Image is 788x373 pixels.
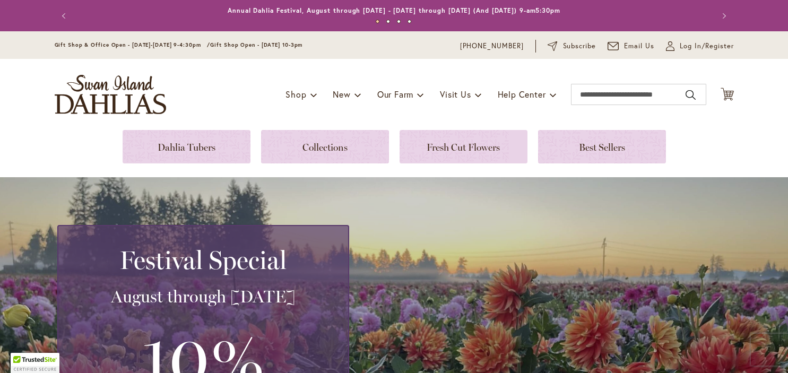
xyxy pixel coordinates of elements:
[55,5,76,27] button: Previous
[608,41,654,51] a: Email Us
[460,41,524,51] a: [PHONE_NUMBER]
[377,89,413,100] span: Our Farm
[333,89,350,100] span: New
[386,20,390,23] button: 2 of 4
[408,20,411,23] button: 4 of 4
[210,41,302,48] span: Gift Shop Open - [DATE] 10-3pm
[71,245,335,275] h2: Festival Special
[55,41,211,48] span: Gift Shop & Office Open - [DATE]-[DATE] 9-4:30pm /
[71,286,335,307] h3: August through [DATE]
[228,6,560,14] a: Annual Dahlia Festival, August through [DATE] - [DATE] through [DATE] (And [DATE]) 9-am5:30pm
[563,41,596,51] span: Subscribe
[624,41,654,51] span: Email Us
[55,75,166,114] a: store logo
[548,41,596,51] a: Subscribe
[397,20,401,23] button: 3 of 4
[666,41,734,51] a: Log In/Register
[440,89,471,100] span: Visit Us
[498,89,546,100] span: Help Center
[680,41,734,51] span: Log In/Register
[713,5,734,27] button: Next
[376,20,379,23] button: 1 of 4
[285,89,306,100] span: Shop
